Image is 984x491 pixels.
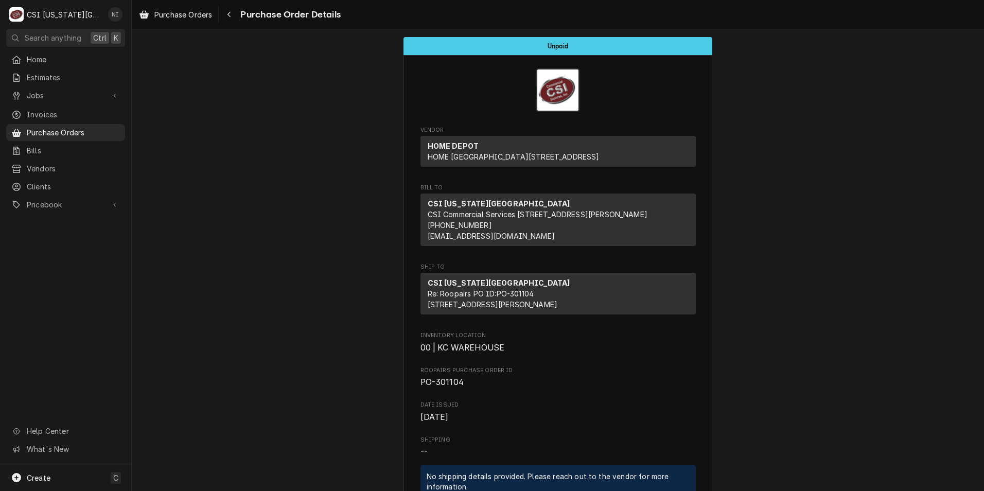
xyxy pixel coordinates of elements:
[113,472,118,483] span: C
[6,423,125,440] a: Go to Help Center
[420,263,696,271] span: Ship To
[420,401,696,423] div: Date Issued
[428,210,647,219] span: CSI Commercial Services [STREET_ADDRESS][PERSON_NAME]
[6,29,125,47] button: Search anythingCtrlK
[420,331,696,340] span: Inventory Location
[6,441,125,458] a: Go to What's New
[237,8,341,22] span: Purchase Order Details
[27,72,120,83] span: Estimates
[135,6,216,23] a: Purchase Orders
[428,289,534,298] span: Re: Roopairs PO ID: PO-301104
[114,32,118,43] span: K
[428,232,555,240] a: [EMAIL_ADDRESS][DOMAIN_NAME]
[548,43,568,49] span: Unpaid
[420,263,696,319] div: Purchase Order Ship To
[25,32,81,43] span: Search anything
[420,366,696,375] span: Roopairs Purchase Order ID
[93,32,107,43] span: Ctrl
[27,426,119,436] span: Help Center
[9,7,24,22] div: CSI Kansas City's Avatar
[428,221,492,230] a: [PHONE_NUMBER]
[420,377,464,387] span: PO-301104
[428,142,479,150] strong: HOME DEPOT
[154,9,212,20] span: Purchase Orders
[403,37,712,55] div: Status
[420,184,696,192] span: Bill To
[420,331,696,354] div: Inventory Location
[221,6,237,23] button: Navigate back
[6,51,125,68] a: Home
[428,278,570,287] strong: CSI [US_STATE][GEOGRAPHIC_DATA]
[27,145,120,156] span: Bills
[420,136,696,171] div: Vendor
[420,436,696,444] span: Shipping
[27,9,102,20] div: CSI [US_STATE][GEOGRAPHIC_DATA]
[6,106,125,123] a: Invoices
[9,7,24,22] div: C
[108,7,122,22] div: NI
[428,152,600,161] span: HOME [GEOGRAPHIC_DATA][STREET_ADDRESS]
[420,126,696,171] div: Purchase Order Vendor
[27,181,120,192] span: Clients
[420,366,696,389] div: Roopairs Purchase Order ID
[6,69,125,86] a: Estimates
[420,194,696,250] div: Bill To
[420,184,696,251] div: Purchase Order Bill To
[420,412,449,422] span: [DATE]
[27,444,119,454] span: What's New
[420,343,505,353] span: 00 | KC WAREHOUSE
[428,199,570,208] strong: CSI [US_STATE][GEOGRAPHIC_DATA]
[420,273,696,319] div: Ship To
[420,411,696,424] span: Date Issued
[420,136,696,167] div: Vendor
[6,142,125,159] a: Bills
[6,178,125,195] a: Clients
[420,273,696,314] div: Ship To
[420,447,428,457] span: --
[428,300,558,309] span: [STREET_ADDRESS][PERSON_NAME]
[6,124,125,141] a: Purchase Orders
[420,342,696,354] span: Inventory Location
[27,90,104,101] span: Jobs
[420,376,696,389] span: Roopairs Purchase Order ID
[27,199,104,210] span: Pricebook
[420,126,696,134] span: Vendor
[27,127,120,138] span: Purchase Orders
[536,68,579,112] img: Logo
[108,7,122,22] div: Nate Ingram's Avatar
[27,54,120,65] span: Home
[420,401,696,409] span: Date Issued
[420,194,696,246] div: Bill To
[6,87,125,104] a: Go to Jobs
[6,196,125,213] a: Go to Pricebook
[27,109,120,120] span: Invoices
[27,474,50,482] span: Create
[6,160,125,177] a: Vendors
[27,163,120,174] span: Vendors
